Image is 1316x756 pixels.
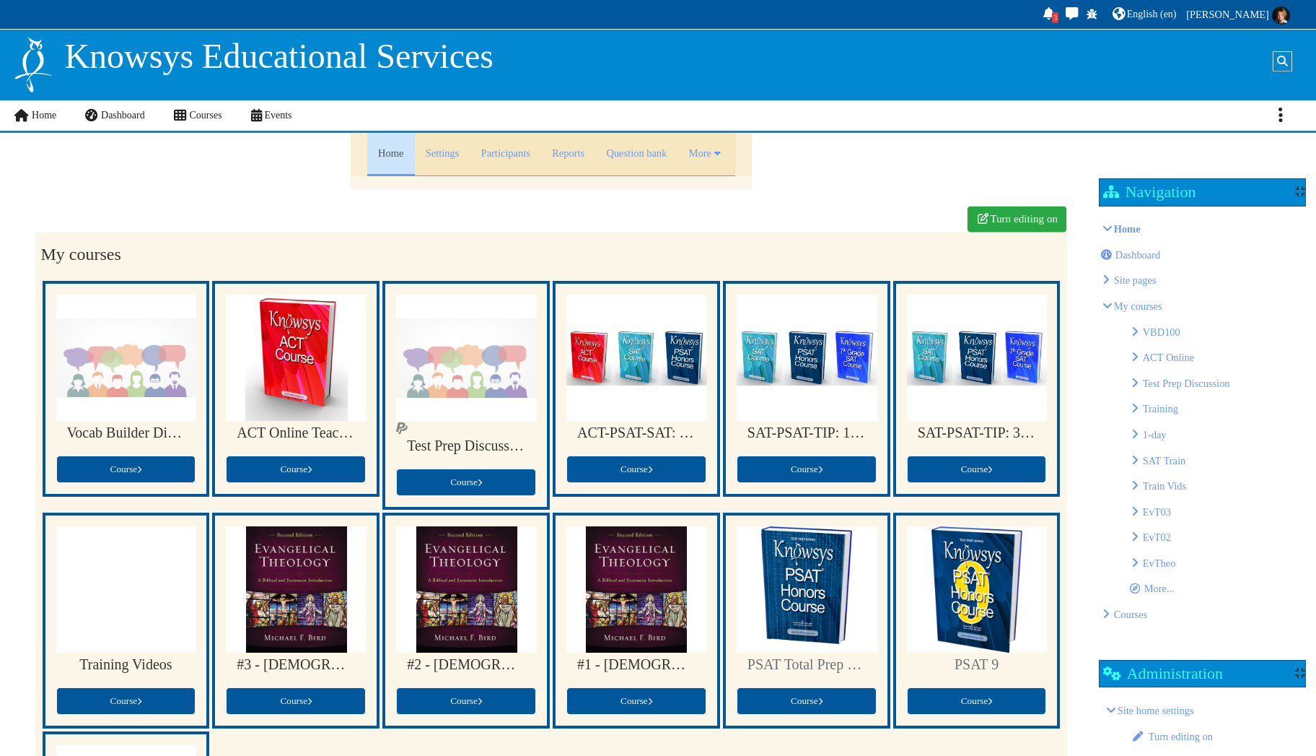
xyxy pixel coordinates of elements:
li: VBD100 [1131,322,1303,342]
a: Course [56,456,196,483]
a: SAT Train [1143,455,1186,466]
a: Dashboard [71,100,159,131]
a: Dashboard [1101,249,1161,261]
a: More... [1130,583,1175,594]
img: PayPal [396,422,408,434]
span: Course [961,695,993,706]
a: #3 - [DEMOGRAPHIC_DATA] Theology [237,656,355,673]
div: 3 [1052,12,1059,23]
li: 1-day [1131,425,1303,445]
nav: Site links [13,100,306,131]
a: Turn editing on [967,206,1067,233]
a: Course [907,687,1047,715]
a: SAT-PSAT-TIP: 3 day Training [918,425,1036,441]
a: PSAT 9 [918,656,1036,673]
span: Course [280,464,312,474]
li: More... [1131,578,1303,599]
a: Course [226,456,366,483]
span: Knowsys Educational Services LLC [1114,274,1157,286]
a: Course [226,687,366,715]
a: Ad hoc debug (off) [1083,3,1102,25]
a: More [677,133,735,176]
span: Course [961,464,993,474]
a: SAT-PSAT-TIP: 1 day Training [747,425,866,441]
i: Toggle messaging drawer [1064,7,1080,19]
a: Course [907,456,1047,483]
a: EvT02 [1143,531,1171,543]
a: Course [737,687,877,715]
a: Home [367,133,415,176]
h2: Administration [1103,664,1223,682]
a: Turn editing on [1133,731,1213,742]
a: Settings [415,133,470,176]
a: #1 - [DEMOGRAPHIC_DATA] Theology [577,656,696,673]
span: Site home settings [1118,705,1194,716]
img: Logo [13,35,53,94]
a: Participants [470,133,541,176]
a: Courses [1114,609,1148,620]
a: Reports [541,133,595,176]
li: Training [1131,399,1303,419]
li: EvT03 [1131,502,1303,522]
a: Train Vids [1143,480,1187,492]
h2: Navigation [1103,183,1196,201]
span: Course [620,695,652,706]
a: Course [566,687,706,715]
a: EvTheo [1143,557,1176,569]
h3: Test Prep Discussion Forum [407,438,525,454]
a: EvT03 [1143,506,1171,518]
a: My courses [1114,300,1162,312]
span: Events [264,110,291,121]
a: Events [237,100,307,131]
a: PSAT Total Prep Online Teacher Materials [747,656,866,673]
span: Course [791,464,822,474]
i: Ad hoc debug (off) [1085,9,1098,19]
span: Course [450,695,482,706]
span: [PERSON_NAME] [1186,9,1269,20]
li: Train Vids [1131,476,1303,496]
span: Dashboard [101,110,145,121]
a: Course [566,456,706,483]
a: Training Videos [67,656,185,673]
li: Test Prep Discussion [1131,373,1303,394]
a: User menu [1184,3,1292,25]
a: ACT-PSAT-SAT: 3 day Training [577,425,696,441]
a: #2 - [DEMOGRAPHIC_DATA] Theology [407,656,525,673]
a: English ‎(en)‎ [1110,3,1179,25]
li: Knowsys Educational Services LLC [1102,270,1303,290]
a: Question bank [595,133,677,176]
a: Course [737,456,877,483]
span: English ‎(en)‎ [1127,9,1177,19]
a: Course [56,687,196,715]
span: Dashboard [1115,249,1161,261]
li: SAT Train [1131,451,1303,471]
li: ACT Online [1131,347,1303,368]
p: Knowsys Educational Services [64,35,493,77]
span: Course [620,464,652,474]
a: Toggle messaging drawer There are 0 unread conversations [1061,3,1083,25]
a: Vocab Builder Discussion Forum [67,425,185,441]
a: Courses [159,100,237,131]
a: Actions menu [1264,100,1297,131]
span: Courses [190,110,222,121]
a: Test Prep Discussion [1143,378,1230,389]
i: Actions menu [1278,106,1283,123]
span: Course [450,477,482,487]
a: ACT Online Teacher Materials [237,425,355,441]
span: Course [791,695,822,706]
a: 1-day [1143,429,1167,440]
a: Course [396,469,536,496]
li: EvT02 [1131,527,1303,547]
li: Courses [1102,604,1303,625]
